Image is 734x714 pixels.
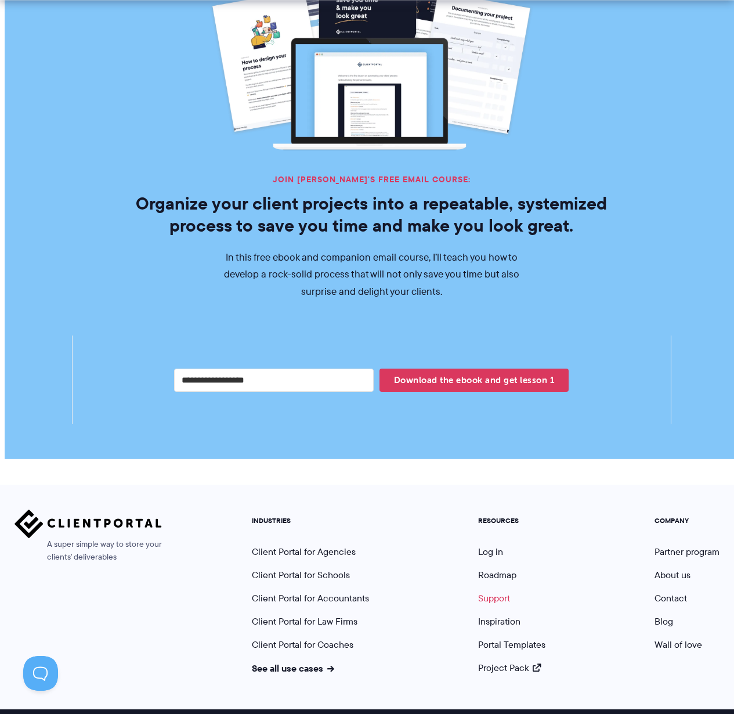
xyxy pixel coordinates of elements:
input: Your email address [174,369,374,392]
span: A super simple way to store your clients' deliverables [15,538,162,564]
a: Roadmap [478,568,516,582]
p: In this free ebook and companion email course, I’ll teach you how to develop a rock-solid process... [221,249,522,301]
a: Client Portal for Schools [252,568,350,582]
a: Client Portal for Agencies [252,545,356,558]
a: See all use cases [252,661,334,675]
a: Portal Templates [478,638,545,651]
a: Partner program [655,545,719,558]
a: Project Pack [478,661,541,675]
a: Wall of love [655,638,702,651]
a: About us [655,568,690,582]
iframe: Toggle Customer Support [23,656,58,691]
h2: Organize your client projects into a repeatable, systemized process to save you time and make you... [131,193,612,237]
h5: COMPANY [655,517,719,525]
button: Download the ebook and get lesson 1 [379,369,569,392]
a: Blog [655,615,673,628]
h5: INDUSTRIES [252,517,369,525]
a: Support [478,592,510,605]
a: Inspiration [478,615,520,628]
a: Contact [655,592,687,605]
h6: JOIN [PERSON_NAME]'S FREE EMAIL COURSE: [273,174,471,185]
a: Log in [478,545,503,558]
a: Client Portal for Coaches [252,638,353,651]
a: Client Portal for Law Firms [252,615,357,628]
span: Download the ebook and get lesson 1 [379,370,569,390]
h5: RESOURCES [478,517,545,525]
a: Client Portal for Accountants [252,592,369,605]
